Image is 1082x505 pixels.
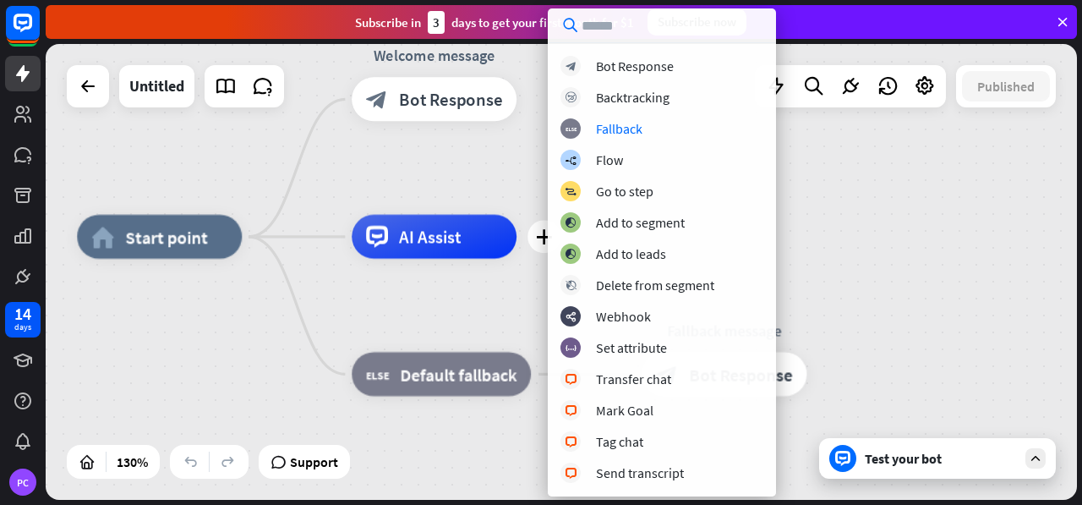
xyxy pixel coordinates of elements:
div: days [14,321,31,333]
div: Untitled [129,65,184,107]
div: Flow [596,151,623,168]
div: Fallback message [626,319,823,341]
i: block_delete_from_segment [566,280,577,291]
div: Send transcript [596,464,684,481]
i: block_add_to_segment [565,217,577,228]
div: Transfer chat [596,371,671,387]
span: Bot Response [399,88,502,110]
div: Delete from segment [596,277,714,294]
div: Welcome message [336,44,533,66]
span: Support [290,448,338,475]
i: block_fallback [566,124,577,134]
i: block_set_attribute [566,343,577,354]
span: AI Assist [399,226,462,248]
span: Start point [125,226,208,248]
div: Add to segment [596,214,685,231]
div: Fallback [596,120,642,137]
i: block_backtracking [566,92,577,103]
div: 14 [14,306,31,321]
div: Go to step [596,183,653,200]
div: Tag chat [596,433,643,450]
i: block_bot_response [366,88,388,110]
i: block_livechat [565,468,577,479]
i: home_2 [91,226,114,248]
button: Published [962,71,1050,102]
i: webhooks [566,311,577,322]
i: builder_tree [565,155,577,166]
div: Mark Goal [596,402,653,419]
i: block_fallback [366,363,389,385]
i: block_goto [565,186,577,197]
button: Open LiveChat chat widget [14,7,64,58]
div: Subscribe in days to get your first month for $1 [355,11,634,34]
span: Default fallback [400,363,516,385]
div: Add to leads [596,245,666,262]
a: 14 days [5,302,41,338]
i: block_livechat [565,436,577,447]
div: Bot Response [596,58,674,74]
div: PC [9,469,36,496]
div: 3 [428,11,445,34]
span: Bot Response [689,363,792,385]
div: Set attribute [596,339,667,356]
div: Webhook [596,308,651,325]
div: Backtracking [596,89,669,106]
i: block_livechat [565,374,577,385]
i: block_add_to_segment [565,249,577,260]
div: Test your bot [865,450,1017,467]
div: 130% [112,448,153,475]
i: plus [536,229,553,244]
i: block_bot_response [566,61,577,72]
i: block_livechat [565,405,577,416]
